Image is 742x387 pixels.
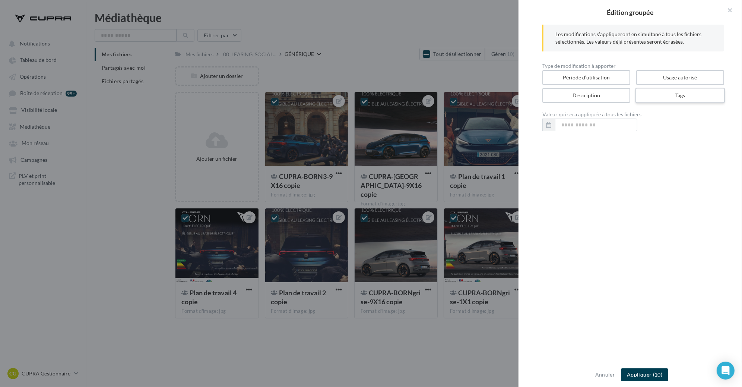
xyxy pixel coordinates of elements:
div: Type de modification à apporter [542,63,724,69]
div: Open Intercom Messenger [717,362,735,380]
label: Usage autorisé [636,70,724,85]
div: Les modifications s’appliqueront en simultané à tous les fichiers sélectionnés. Les valeurs déjà ... [555,31,712,45]
label: Description [542,88,630,103]
label: Période d’utilisation [542,70,630,85]
button: Annuler [592,370,618,379]
h2: Édition groupée [530,9,730,16]
label: Tags [635,88,725,103]
div: Valeur qui sera appliquée à tous les fichiers [542,112,724,117]
button: Appliquer (10) [621,368,668,381]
